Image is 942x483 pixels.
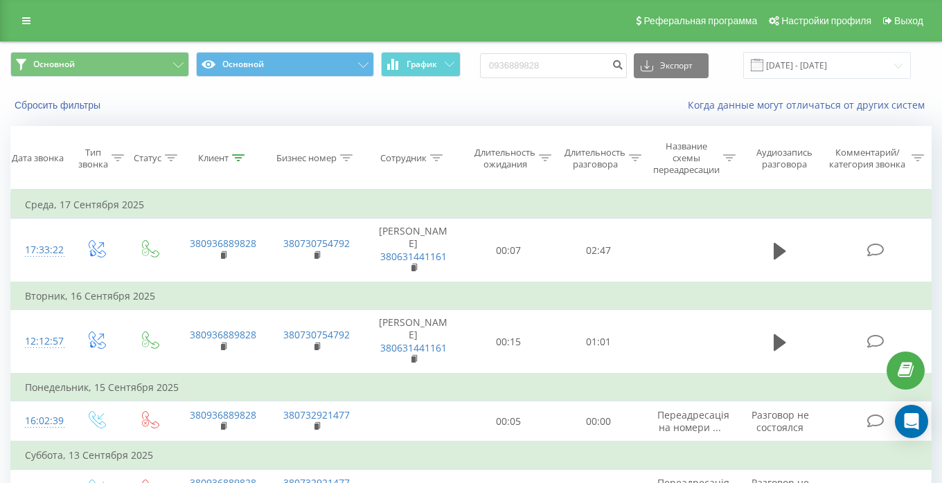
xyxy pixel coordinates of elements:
div: Аудиозапись разговора [749,147,820,170]
td: 00:00 [553,401,643,442]
button: Экспорт [634,53,709,78]
button: График [381,52,461,77]
a: 380936889828 [190,237,256,250]
a: 380631441161 [380,250,447,263]
a: 380936889828 [190,328,256,341]
input: Поиск по номеру [480,53,627,78]
span: График [407,60,437,69]
td: Среда, 17 Сентября 2025 [11,191,932,219]
div: 16:02:39 [25,408,55,435]
a: 380631441161 [380,341,447,354]
a: 380730754792 [283,237,350,250]
div: Длительность разговора [565,147,625,170]
div: 17:33:22 [25,237,55,264]
td: 02:47 [553,219,643,282]
span: Переадресація на номери ... [657,408,729,434]
div: Название схемы переадресации [653,140,720,176]
a: 380730754792 [283,328,350,341]
button: Основной [196,52,375,77]
div: Статус [134,152,161,164]
button: Основной [10,52,189,77]
div: Тип звонка [78,147,108,170]
button: Сбросить фильтры [10,99,107,111]
span: Разговор не состоялся [752,408,809,434]
div: Сотрудник [380,152,427,164]
span: Настройки профиля [781,15,871,26]
td: Понедельник, 15 Сентября 2025 [11,374,932,401]
td: [PERSON_NAME] [363,310,463,374]
td: [PERSON_NAME] [363,219,463,282]
a: 380936889828 [190,408,256,421]
td: Суббота, 13 Сентября 2025 [11,441,932,469]
div: Комментарий/категория звонка [827,147,908,170]
div: Дата звонка [12,152,64,164]
span: Основной [33,59,75,70]
a: Когда данные могут отличаться от других систем [688,98,932,111]
td: 00:15 [463,310,553,374]
span: Реферальная программа [643,15,757,26]
div: Open Intercom Messenger [895,405,928,438]
td: 01:01 [553,310,643,374]
div: 12:12:57 [25,328,55,355]
div: Бизнес номер [276,152,337,164]
td: 00:05 [463,401,553,442]
td: Вторник, 16 Сентября 2025 [11,282,932,310]
td: 00:07 [463,219,553,282]
a: 380732921477 [283,408,350,421]
div: Клиент [198,152,229,164]
span: Выход [894,15,923,26]
div: Длительность ожидания [474,147,535,170]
